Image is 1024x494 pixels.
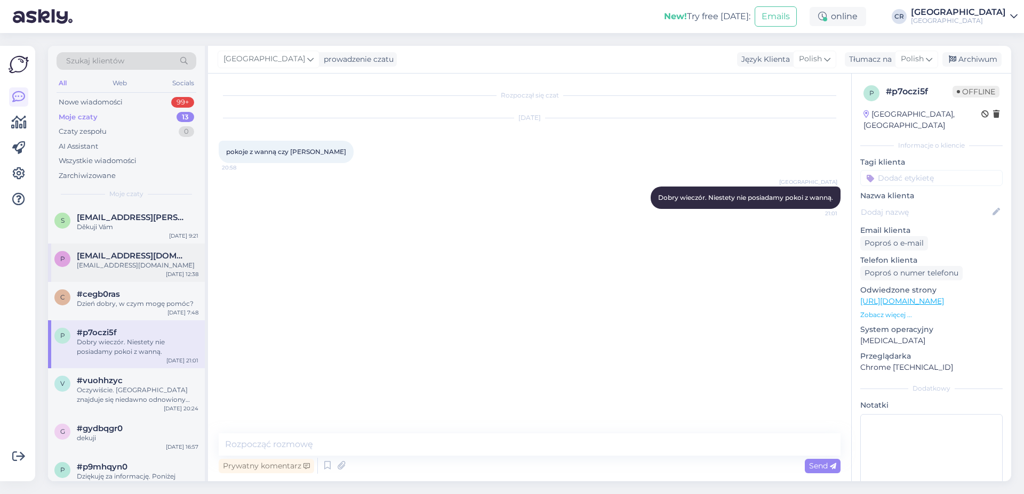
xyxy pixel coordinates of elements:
p: Przeglądarka [860,351,1003,362]
div: Prywatny komentarz [219,459,314,473]
p: Email klienta [860,225,1003,236]
span: #gydbqgr0 [77,424,123,433]
span: v [60,379,65,387]
span: Offline [953,86,999,98]
div: Socials [170,76,196,90]
span: Moje czaty [109,189,143,199]
span: plisiecka@o2.pl [77,251,188,261]
div: Tłumacz na [845,54,892,65]
span: p [60,331,65,339]
div: [DATE] 16:57 [166,443,198,451]
a: [URL][DOMAIN_NAME] [860,296,944,306]
div: [GEOGRAPHIC_DATA] [911,17,1006,25]
div: Język Klienta [737,54,790,65]
div: Wszystkie wiadomości [59,156,137,166]
span: Szukaj klientów [66,55,124,67]
div: dekuji [77,433,198,443]
p: Odwiedzone strony [860,285,1003,296]
div: Dodatkowy [860,384,1003,393]
input: Dodaj nazwę [861,206,990,218]
div: 0 [179,126,194,137]
span: [GEOGRAPHIC_DATA] [779,178,837,186]
div: prowadzenie czatu [319,54,394,65]
span: [GEOGRAPHIC_DATA] [223,53,305,65]
div: [DATE] 20:24 [164,404,198,412]
div: [DATE] 9:21 [169,232,198,240]
span: p [60,255,65,263]
input: Dodać etykietę [860,170,1003,186]
div: Dobry wieczór. Niestety nie posiadamy pokoi z wanną. [77,337,198,357]
span: slanina.coufalova@seznam.cz [77,213,188,222]
div: [GEOGRAPHIC_DATA] [911,8,1006,17]
p: Tagi klienta [860,157,1003,168]
img: Askly Logo [9,54,29,75]
div: Informacje o kliencie [860,141,1003,150]
span: Dobry wieczór. Niestety nie posiadamy pokoi z wanną. [658,193,833,201]
div: AI Assistant [59,141,98,152]
div: online [810,7,866,26]
button: Emails [755,6,797,27]
div: Dziękuję za informację. Poniżej przedstawiam ofertę pobytu w pakiecie "Jesienna Promocja". W term... [77,472,198,491]
span: s [61,216,65,224]
p: Notatki [860,400,1003,411]
p: System operacyjny [860,324,1003,335]
div: [EMAIL_ADDRESS][DOMAIN_NAME] [77,261,198,270]
span: g [60,427,65,435]
span: p [869,89,874,97]
b: New! [664,11,687,21]
span: Polish [799,53,822,65]
span: 20:58 [222,164,262,172]
div: [GEOGRAPHIC_DATA], [GEOGRAPHIC_DATA] [863,109,981,131]
div: Děkuji Vám [77,222,198,232]
span: #cegb0ras [77,289,120,299]
div: # p7oczi5f [886,85,953,98]
p: Nazwa klienta [860,190,1003,201]
span: Send [809,461,836,471]
div: Oczywiście. [GEOGRAPHIC_DATA] znajduje się niedawno odnowiony Park [PERSON_NAME], który warto odw... [77,385,198,404]
div: Czaty zespołu [59,126,107,137]
div: Rozpoczął się czat [219,91,841,100]
p: [MEDICAL_DATA] [860,335,1003,346]
div: [DATE] 7:48 [167,309,198,317]
div: Nowe wiadomości [59,97,123,108]
div: All [57,76,69,90]
div: Web [110,76,129,90]
span: pokoje z wanną czy [PERSON_NAME] [226,148,346,156]
span: #p7oczi5f [77,328,117,337]
span: #vuohhzyc [77,376,123,385]
div: CR [892,9,907,24]
span: c [60,293,65,301]
span: #p9mhqyn0 [77,462,127,472]
div: Poproś o e-mail [860,236,928,250]
div: Try free [DATE]: [664,10,750,23]
p: Chrome [TECHNICAL_ID] [860,362,1003,373]
div: 13 [177,112,194,123]
p: Zobacz więcej ... [860,310,1003,320]
div: [DATE] 12:38 [166,270,198,278]
span: p [60,466,65,474]
div: Moje czaty [59,112,98,123]
span: Polish [901,53,924,65]
div: 99+ [171,97,194,108]
div: [DATE] 21:01 [166,357,198,365]
a: [GEOGRAPHIC_DATA][GEOGRAPHIC_DATA] [911,8,1018,25]
div: Zarchiwizowane [59,171,116,181]
span: 21:01 [797,209,837,217]
div: Poproś o numer telefonu [860,266,963,280]
div: [DATE] [219,113,841,123]
p: Telefon klienta [860,255,1003,266]
div: Dzień dobry, w czym mogę pomóc? [77,299,198,309]
div: Archiwum [942,52,1002,67]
